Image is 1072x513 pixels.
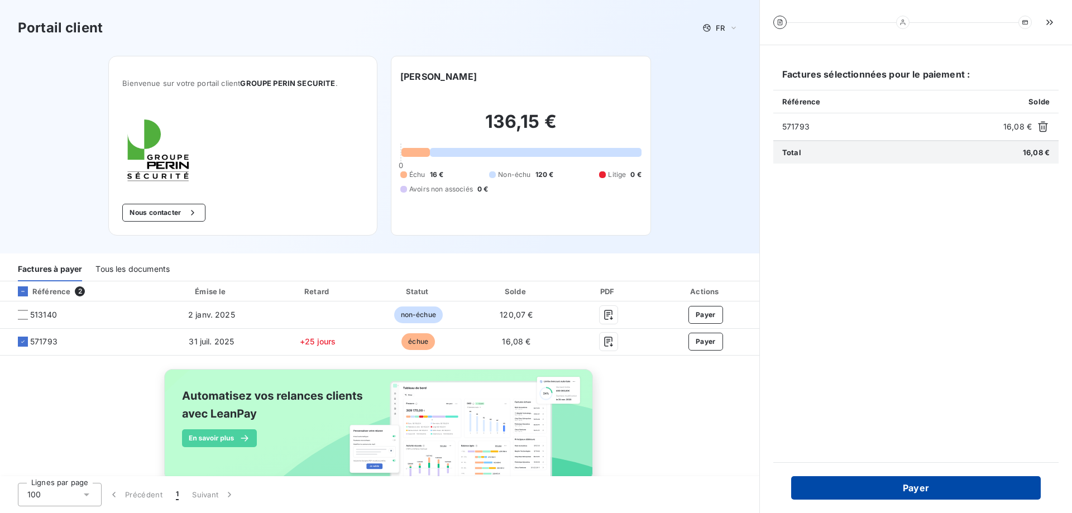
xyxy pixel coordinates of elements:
div: Référence [9,286,70,296]
span: Total [782,148,801,157]
span: 16,08 € [1023,148,1050,157]
span: 0 € [630,170,641,180]
span: Avoirs non associés [409,184,473,194]
button: Nous contacter [122,204,205,222]
button: Payer [791,476,1041,500]
img: Company logo [122,114,194,186]
div: Actions [654,286,757,297]
span: 120,07 € [500,310,533,319]
span: non-échue [394,306,443,323]
span: Bienvenue sur votre portail client . [122,79,363,88]
div: Solde [470,286,562,297]
span: 2 [75,286,85,296]
h3: Portail client [18,18,103,38]
span: Solde [1028,97,1050,106]
button: Précédent [102,483,169,506]
span: 571793 [782,121,999,132]
div: Tous les documents [95,258,170,281]
div: Retard [269,286,366,297]
img: banner [154,362,605,500]
h6: [PERSON_NAME] [400,70,477,83]
button: 1 [169,483,185,506]
span: 16 € [430,170,444,180]
button: Payer [688,306,723,324]
span: 513140 [30,309,57,320]
div: Émise le [159,286,265,297]
span: Litige [608,170,626,180]
span: Non-échu [498,170,530,180]
h2: 136,15 € [400,111,642,144]
span: 16,08 € [1003,121,1032,132]
span: +25 jours [300,337,336,346]
div: Factures à payer [18,258,82,281]
span: 1 [176,489,179,500]
button: Suivant [185,483,242,506]
span: 16,08 € [502,337,530,346]
span: 31 juil. 2025 [189,337,234,346]
div: Statut [371,286,466,297]
span: 0 € [477,184,488,194]
span: Référence [782,97,820,106]
span: échue [401,333,435,350]
span: GROUPE PERIN SECURITE [240,79,335,88]
span: Échu [409,170,425,180]
button: Payer [688,333,723,351]
span: 120 € [535,170,554,180]
div: PDF [567,286,650,297]
h6: Factures sélectionnées pour le paiement : [773,68,1059,90]
span: 0 [399,161,403,170]
span: FR [716,23,725,32]
span: 2 janv. 2025 [188,310,235,319]
span: 571793 [30,336,58,347]
span: 100 [27,489,41,500]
